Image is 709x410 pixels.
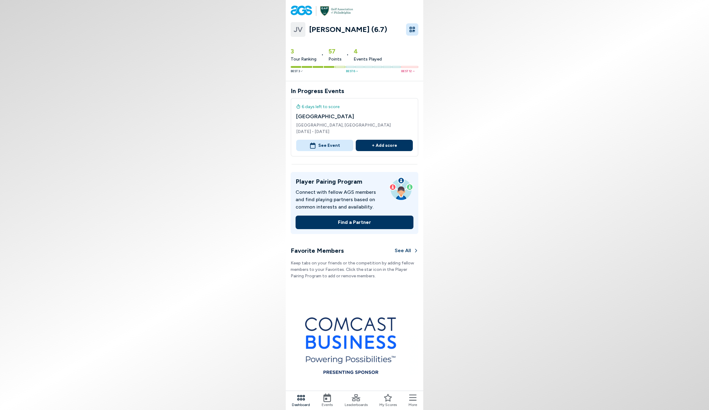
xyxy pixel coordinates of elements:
[296,189,384,211] p: Connect with fellow AGS members and find playing partners based on common interests and availabil...
[294,24,303,35] span: JV
[296,216,413,229] button: Find a Partner
[296,128,413,135] span: [DATE] - [DATE]
[345,402,368,408] span: Leaderboards
[409,393,417,408] button: More
[296,140,353,151] button: See Event
[322,393,333,408] a: Events
[322,402,333,408] span: Events
[291,260,418,279] p: Keep tabs on your friends or the competition by adding fellow members to your Favorites. Click th...
[291,69,303,73] span: Best 3
[292,402,310,408] span: Dashboard
[309,25,402,34] a: [PERSON_NAME] (6.7)
[296,177,384,186] h3: Player Pairing Program
[321,51,324,58] span: •
[291,22,305,37] a: JV
[291,47,316,56] span: 3
[354,56,382,62] span: Events Played
[395,244,418,257] button: See All
[356,140,413,151] button: + Add score
[409,402,417,408] span: More
[296,122,413,128] span: [GEOGRAPHIC_DATA], [GEOGRAPHIC_DATA]
[291,56,316,62] span: Tour Ranking
[328,56,342,62] span: Points
[347,51,349,58] span: •
[401,69,414,73] span: Best 12
[291,246,344,255] h3: Favorite Members
[320,6,353,16] img: logo
[346,69,358,73] span: Best 6
[328,47,342,56] span: 57
[354,47,382,56] span: 4
[345,393,368,408] a: Leaderboards
[379,393,397,408] a: My Scores
[292,393,310,408] a: Dashboard
[296,103,413,110] div: 6 days left to score
[379,402,397,408] span: My Scores
[296,112,413,121] h4: [GEOGRAPHIC_DATA]
[291,86,418,96] h3: In Progress Events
